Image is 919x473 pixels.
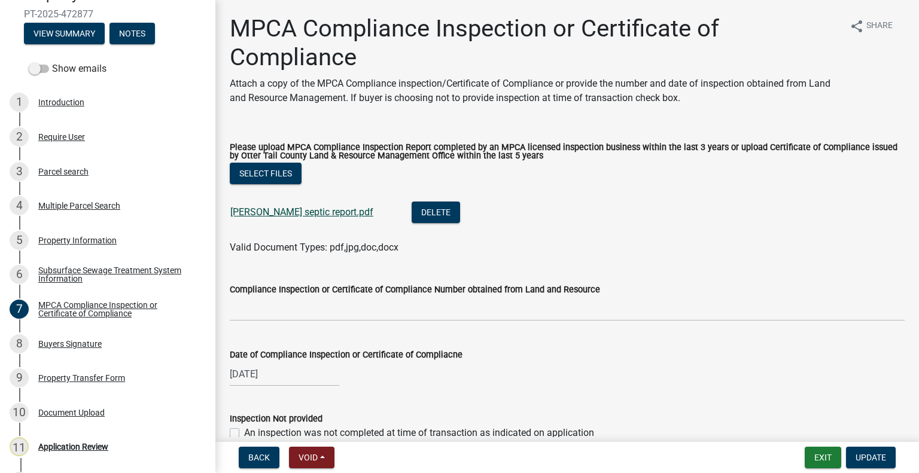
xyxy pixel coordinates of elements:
[10,231,29,250] div: 5
[24,8,191,20] span: PT-2025-472877
[850,19,864,33] i: share
[10,403,29,422] div: 10
[230,206,373,218] a: [PERSON_NAME] septic report.pdf
[109,23,155,44] button: Notes
[299,453,318,462] span: Void
[846,447,896,468] button: Update
[230,242,398,253] span: Valid Document Types: pdf,jpg,doc,docx
[230,163,302,184] button: Select files
[230,415,322,423] label: Inspection Not provided
[10,437,29,456] div: 11
[38,408,105,417] div: Document Upload
[412,202,460,223] button: Delete
[289,447,334,468] button: Void
[38,340,102,348] div: Buyers Signature
[805,447,841,468] button: Exit
[38,266,196,283] div: Subsurface Sewage Treatment System Information
[38,236,117,245] div: Property Information
[10,196,29,215] div: 4
[230,14,840,72] h1: MPCA Compliance Inspection or Certificate of Compliance
[10,162,29,181] div: 3
[840,14,902,38] button: shareShare
[10,265,29,284] div: 6
[866,19,893,33] span: Share
[230,144,905,161] label: Please upload MPCA Compliance Inspection Report completed by an MPCA licensed inspection business...
[24,29,105,39] wm-modal-confirm: Summary
[10,127,29,147] div: 2
[38,374,125,382] div: Property Transfer Form
[244,426,594,440] label: An inspection was not completed at time of transaction as indicated on application
[10,368,29,387] div: 9
[856,453,886,462] span: Update
[10,300,29,319] div: 7
[412,207,460,219] wm-modal-confirm: Delete Document
[38,202,120,210] div: Multiple Parcel Search
[239,447,279,468] button: Back
[230,77,840,105] p: Attach a copy of the MPCA Compliance inspection/Certificate of Compliance or provide the number a...
[38,443,108,451] div: Application Review
[109,29,155,39] wm-modal-confirm: Notes
[10,93,29,112] div: 1
[38,133,85,141] div: Require User
[38,301,196,318] div: MPCA Compliance Inspection or Certificate of Compliance
[38,98,84,106] div: Introduction
[230,351,462,359] label: Date of Compliance Inspection or Certificate of Compliacne
[38,167,89,176] div: Parcel search
[24,23,105,44] button: View Summary
[248,453,270,462] span: Back
[230,286,600,294] label: Compliance Inspection or Certificate of Compliance Number obtained from Land and Resource
[29,62,106,76] label: Show emails
[10,334,29,353] div: 8
[230,362,339,386] input: mm/dd/yyyy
